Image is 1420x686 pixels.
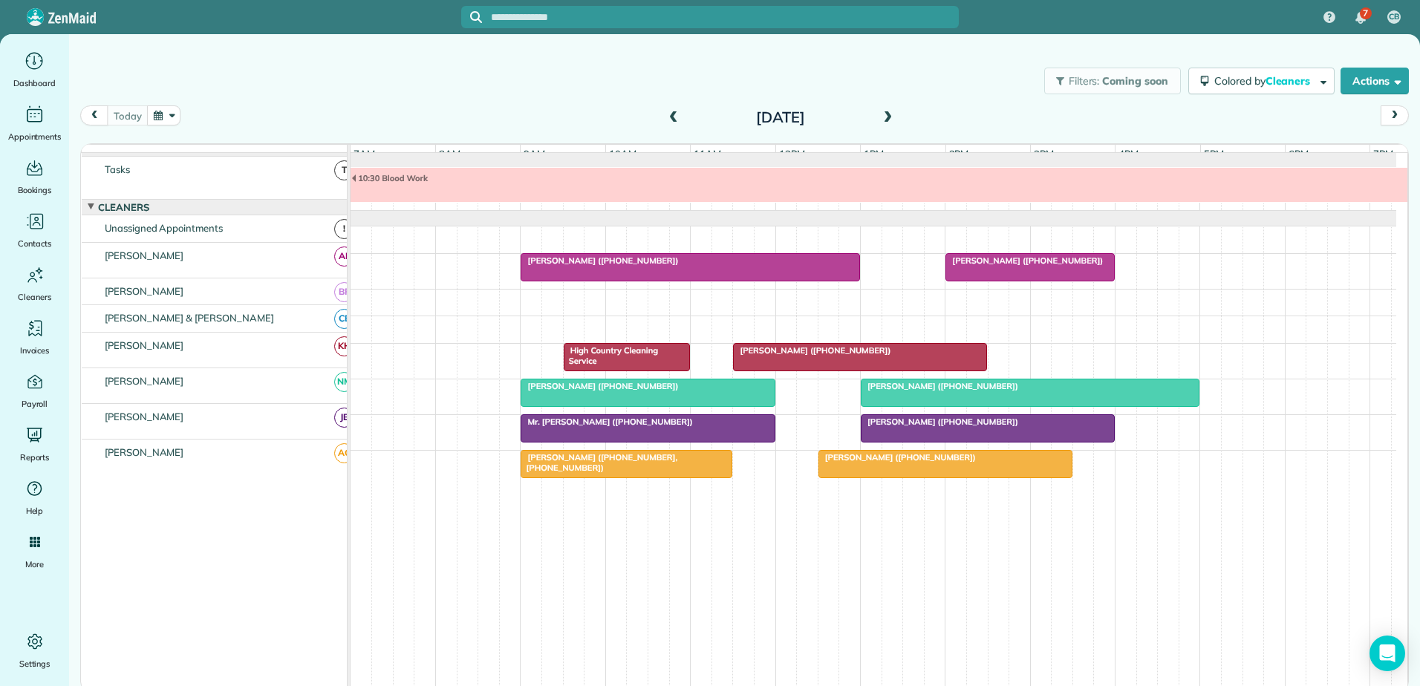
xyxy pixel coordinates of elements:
[732,345,891,356] span: [PERSON_NAME] ([PHONE_NUMBER])
[1031,148,1057,160] span: 3pm
[102,411,187,422] span: [PERSON_NAME]
[1286,148,1312,160] span: 6pm
[1201,148,1227,160] span: 5pm
[1381,105,1409,125] button: next
[19,656,51,671] span: Settings
[860,381,1019,391] span: [PERSON_NAME] ([PHONE_NUMBER])
[351,173,429,183] span: 10:30 Blood Work
[436,148,463,160] span: 8am
[470,11,482,23] svg: Focus search
[102,446,187,458] span: [PERSON_NAME]
[1341,68,1409,94] button: Actions
[13,76,56,91] span: Dashboard
[6,423,63,465] a: Reports
[1116,148,1141,160] span: 4pm
[334,336,354,356] span: KH
[6,477,63,518] a: Help
[18,183,52,197] span: Bookings
[521,148,548,160] span: 9am
[102,285,187,297] span: [PERSON_NAME]
[818,452,977,463] span: [PERSON_NAME] ([PHONE_NUMBER])
[461,11,482,23] button: Focus search
[1370,148,1396,160] span: 7pm
[1214,74,1315,88] span: Colored by
[334,160,354,180] span: T
[107,105,148,125] button: today
[25,557,44,572] span: More
[20,450,50,465] span: Reports
[1266,74,1313,88] span: Cleaners
[6,49,63,91] a: Dashboard
[22,396,48,411] span: Payroll
[1363,7,1368,19] span: 7
[334,309,354,329] span: CB
[945,255,1104,266] span: [PERSON_NAME] ([PHONE_NUMBER])
[95,201,152,213] span: Cleaners
[1389,11,1399,23] span: CB
[860,416,1019,427] span: [PERSON_NAME] ([PHONE_NUMBER])
[563,345,658,366] span: High Country Cleaning Service
[1188,68,1335,94] button: Colored byCleaners
[6,102,63,144] a: Appointments
[6,370,63,411] a: Payroll
[334,372,354,392] span: NM
[520,452,677,473] span: [PERSON_NAME] ([PHONE_NUMBER], [PHONE_NUMBER])
[6,316,63,358] a: Invoices
[102,375,187,387] span: [PERSON_NAME]
[334,246,354,267] span: AF
[351,148,378,160] span: 7am
[691,148,724,160] span: 11am
[80,105,108,125] button: prev
[6,209,63,251] a: Contacts
[26,503,44,518] span: Help
[102,312,277,324] span: [PERSON_NAME] & [PERSON_NAME]
[946,148,972,160] span: 2pm
[6,630,63,671] a: Settings
[334,282,354,302] span: BR
[520,381,679,391] span: [PERSON_NAME] ([PHONE_NUMBER])
[776,148,808,160] span: 12pm
[20,343,50,358] span: Invoices
[102,249,187,261] span: [PERSON_NAME]
[334,408,354,428] span: JB
[1369,636,1405,671] div: Open Intercom Messenger
[102,163,133,175] span: Tasks
[520,255,679,266] span: [PERSON_NAME] ([PHONE_NUMBER])
[102,339,187,351] span: [PERSON_NAME]
[1102,74,1169,88] span: Coming soon
[6,156,63,197] a: Bookings
[18,290,51,304] span: Cleaners
[1069,74,1100,88] span: Filters:
[334,219,354,239] span: !
[18,236,51,251] span: Contacts
[8,129,62,144] span: Appointments
[334,443,354,463] span: AG
[520,416,693,427] span: Mr. [PERSON_NAME] ([PHONE_NUMBER])
[102,222,226,234] span: Unassigned Appointments
[6,263,63,304] a: Cleaners
[688,109,873,125] h2: [DATE]
[606,148,639,160] span: 10am
[861,148,887,160] span: 1pm
[1345,1,1376,34] div: 7 unread notifications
